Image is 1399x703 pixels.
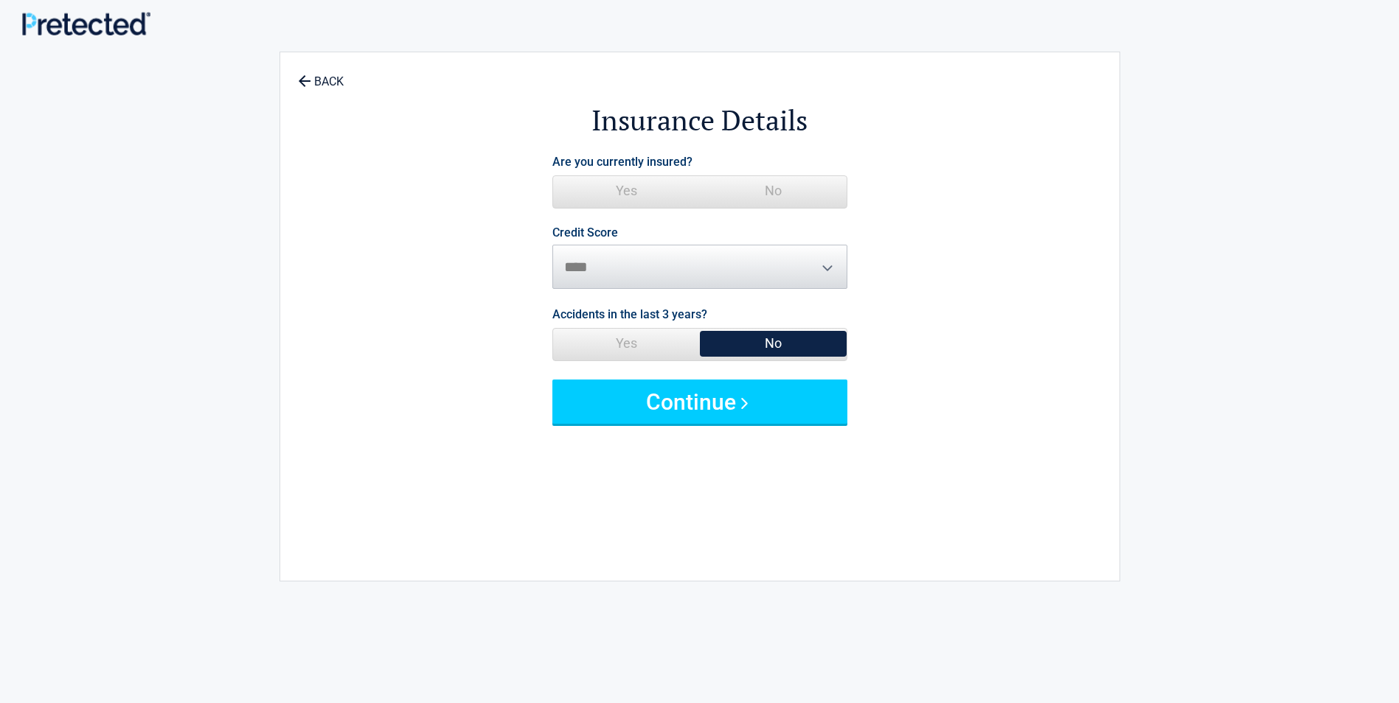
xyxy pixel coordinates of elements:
[22,12,150,35] img: Main Logo
[700,329,847,358] span: No
[552,152,692,172] label: Are you currently insured?
[552,304,707,324] label: Accidents in the last 3 years?
[295,62,347,88] a: BACK
[552,227,618,239] label: Credit Score
[553,176,700,206] span: Yes
[552,380,847,424] button: Continue
[553,329,700,358] span: Yes
[700,176,847,206] span: No
[361,102,1038,139] h2: Insurance Details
